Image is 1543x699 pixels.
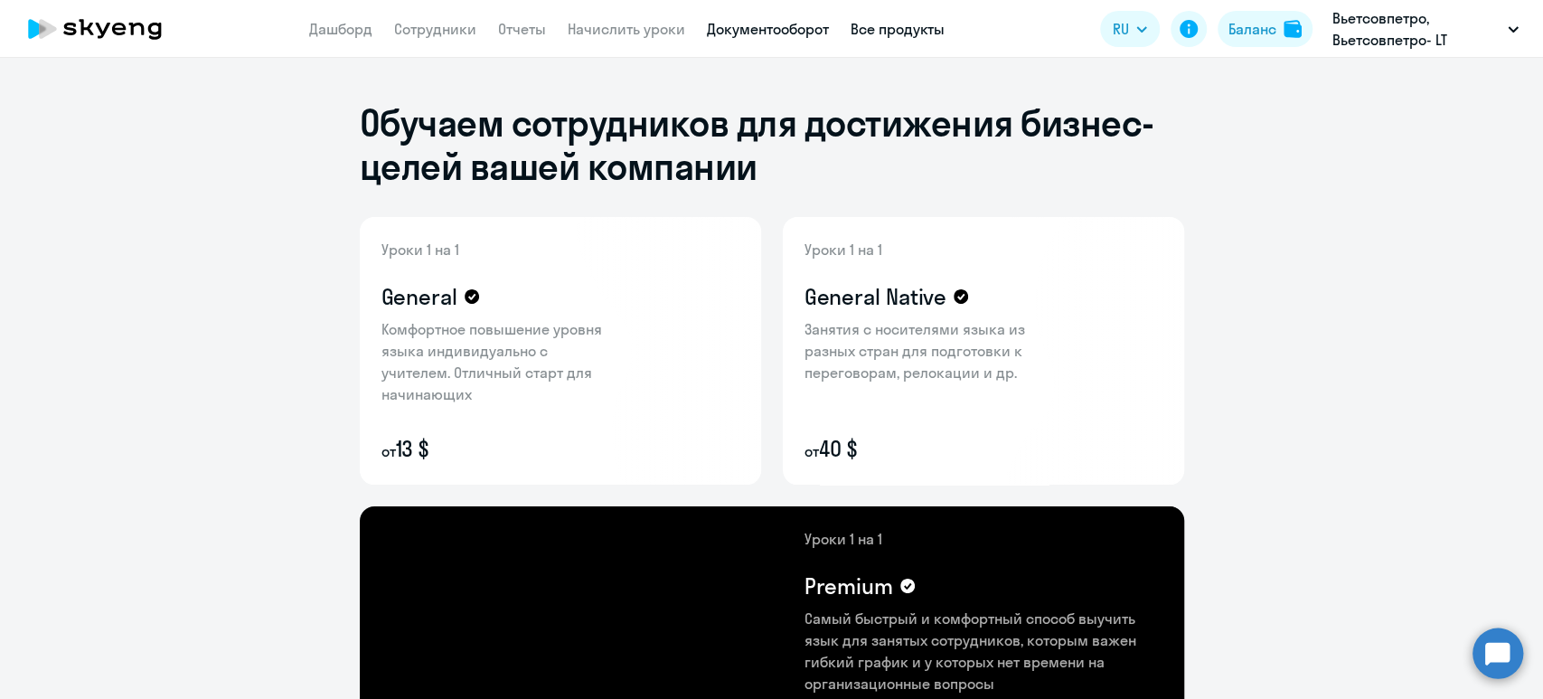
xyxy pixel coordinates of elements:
h4: General [381,282,457,311]
p: Комфортное повышение уровня языка индивидуально с учителем. Отличный старт для начинающих [381,318,616,405]
p: 13 $ [381,434,616,463]
a: Отчеты [498,20,546,38]
img: general-content-bg.png [360,217,632,485]
p: Вьетсовпетро, Вьетсовпетро- LT постоплата 80/20 [1332,7,1501,51]
div: Баланс [1228,18,1276,40]
a: Начислить уроки [568,20,685,38]
button: Вьетсовпетро, Вьетсовпетро- LT постоплата 80/20 [1323,7,1528,51]
span: RU [1113,18,1129,40]
p: Уроки 1 на 1 [804,528,1162,550]
p: Уроки 1 на 1 [804,239,1040,260]
img: general-native-content-bg.png [783,217,1068,485]
h1: Обучаем сотрудников для достижения бизнес-целей вашей компании [360,101,1184,188]
small: от [381,442,396,460]
p: Уроки 1 на 1 [381,239,616,260]
button: RU [1100,11,1160,47]
a: Все продукты [851,20,945,38]
button: Балансbalance [1218,11,1312,47]
a: Дашборд [309,20,372,38]
a: Документооборот [707,20,829,38]
p: 40 $ [804,434,1040,463]
img: balance [1284,20,1302,38]
h4: General Native [804,282,947,311]
p: Самый быстрый и комфортный способ выучить язык для занятых сотрудников, которым важен гибкий граф... [804,608,1162,694]
a: Сотрудники [394,20,476,38]
small: от [804,442,819,460]
h4: Premium [804,571,893,600]
p: Занятия с носителями языка из разных стран для подготовки к переговорам, релокации и др. [804,318,1040,383]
